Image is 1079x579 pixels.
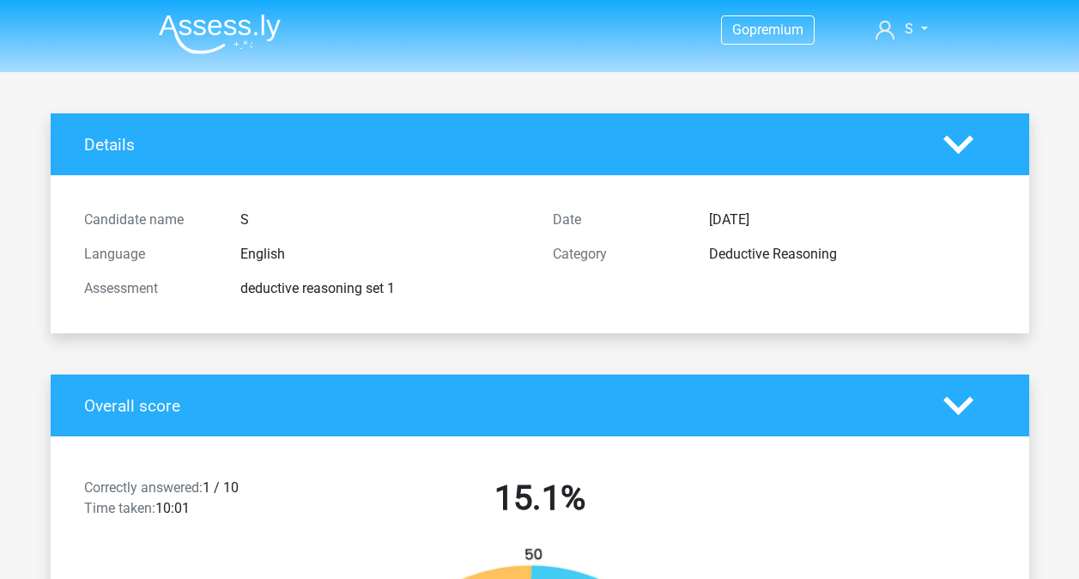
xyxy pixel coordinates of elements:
[540,244,696,265] div: Category
[318,478,761,519] h2: 15.1%
[71,244,227,265] div: Language
[905,21,913,37] span: S
[84,500,155,516] span: Time taken:
[227,244,540,265] div: English
[84,396,918,416] h4: Overall score
[722,18,814,41] a: Gopremium
[869,19,934,40] a: S
[227,278,540,299] div: deductive reasoning set 1
[71,478,306,526] div: 1 / 10 10:01
[749,21,803,38] span: premium
[227,210,540,230] div: S
[696,244,1009,265] div: Deductive Reasoning
[71,278,227,299] div: Assessment
[71,210,227,230] div: Candidate name
[84,135,918,155] h4: Details
[84,479,203,496] span: Correctly answered:
[696,210,1009,230] div: [DATE]
[159,14,281,54] img: Assessly
[732,21,749,38] span: Go
[540,210,696,230] div: Date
